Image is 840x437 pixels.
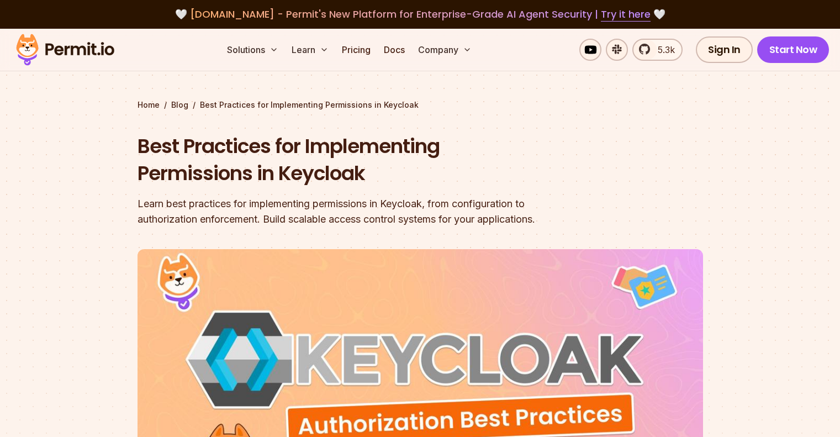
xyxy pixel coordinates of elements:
[337,39,375,61] a: Pricing
[414,39,476,61] button: Company
[632,39,683,61] a: 5.3k
[138,99,703,110] div: / /
[287,39,333,61] button: Learn
[138,99,160,110] a: Home
[11,31,119,69] img: Permit logo
[171,99,188,110] a: Blog
[696,36,753,63] a: Sign In
[27,7,813,22] div: 🤍 🤍
[651,43,675,56] span: 5.3k
[757,36,830,63] a: Start Now
[138,133,562,187] h1: Best Practices for Implementing Permissions in Keycloak
[379,39,409,61] a: Docs
[601,7,651,22] a: Try it here
[138,196,562,227] div: Learn best practices for implementing permissions in Keycloak, from configuration to authorizatio...
[190,7,651,21] span: [DOMAIN_NAME] - Permit's New Platform for Enterprise-Grade AI Agent Security |
[223,39,283,61] button: Solutions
